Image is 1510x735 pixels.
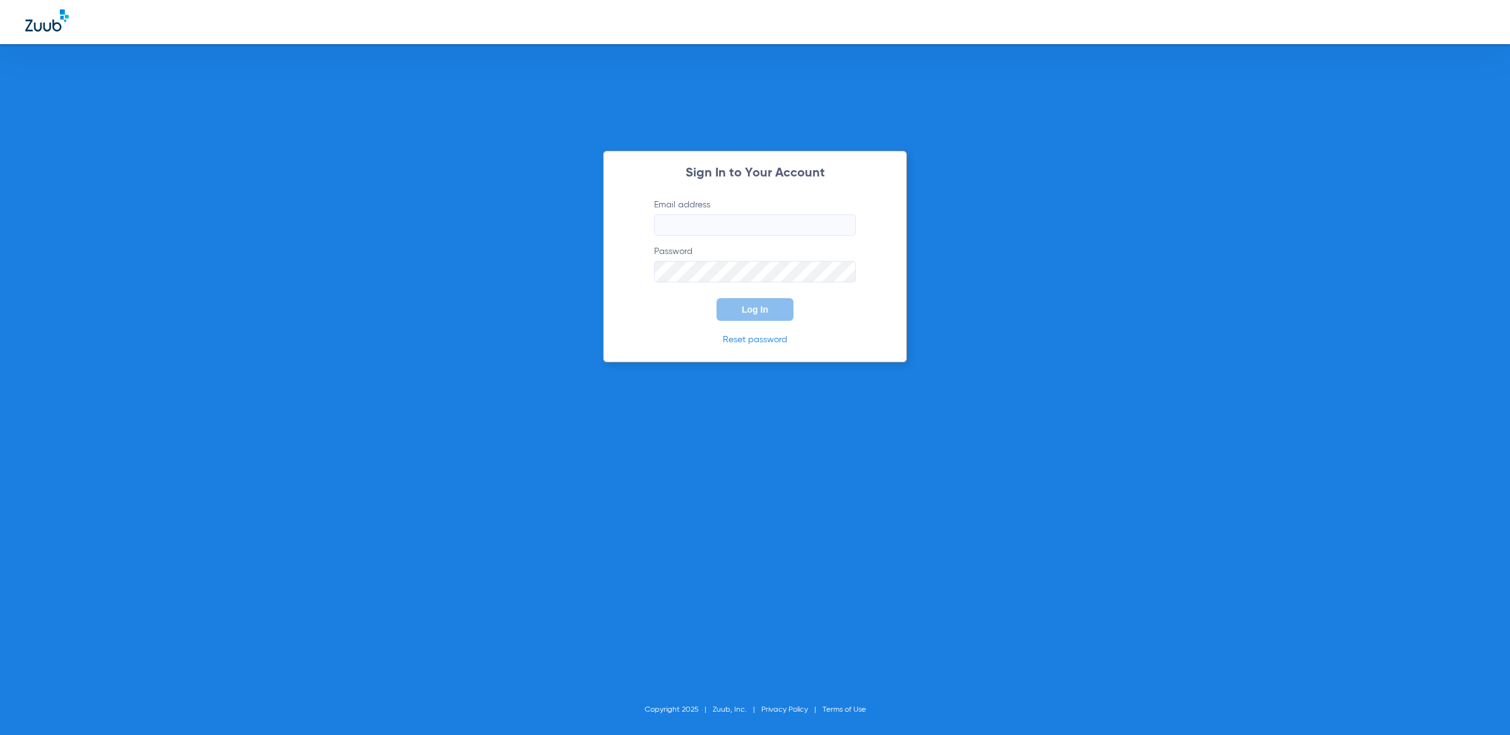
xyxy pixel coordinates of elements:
[654,199,856,236] label: Email address
[635,167,875,180] h2: Sign In to Your Account
[713,703,761,716] li: Zuub, Inc.
[742,304,768,315] span: Log In
[654,261,856,282] input: Password
[654,214,856,236] input: Email address
[717,298,793,321] button: Log In
[723,335,787,344] a: Reset password
[822,706,866,714] a: Terms of Use
[25,9,69,32] img: Zuub Logo
[654,245,856,282] label: Password
[645,703,713,716] li: Copyright 2025
[761,706,808,714] a: Privacy Policy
